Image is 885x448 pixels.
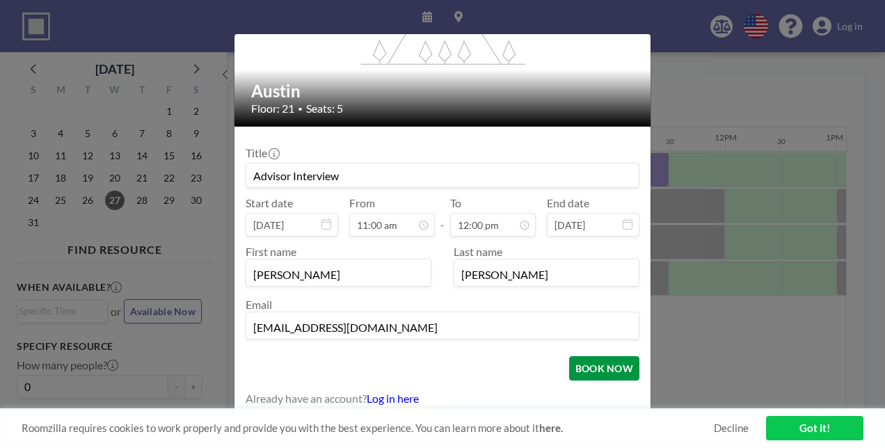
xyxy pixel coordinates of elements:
[569,356,639,381] button: BOOK NOW
[298,104,303,114] span: •
[22,422,714,435] span: Roomzilla requires cookies to work properly and provide you with the best experience. You can lea...
[766,416,863,440] a: Got it!
[367,392,419,405] a: Log in here
[246,146,278,160] label: Title
[450,196,461,210] label: To
[251,81,635,102] h2: Austin
[246,315,639,339] input: Email
[440,201,445,232] span: -
[246,262,431,286] input: First name
[454,262,639,286] input: Last name
[539,422,563,434] a: here.
[246,298,272,311] label: Email
[306,102,343,115] span: Seats: 5
[246,163,639,187] input: Guest reservation
[547,196,589,210] label: End date
[714,422,749,435] a: Decline
[246,245,296,258] label: First name
[246,392,367,406] span: Already have an account?
[251,102,294,115] span: Floor: 21
[349,196,375,210] label: From
[454,245,502,258] label: Last name
[246,196,293,210] label: Start date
